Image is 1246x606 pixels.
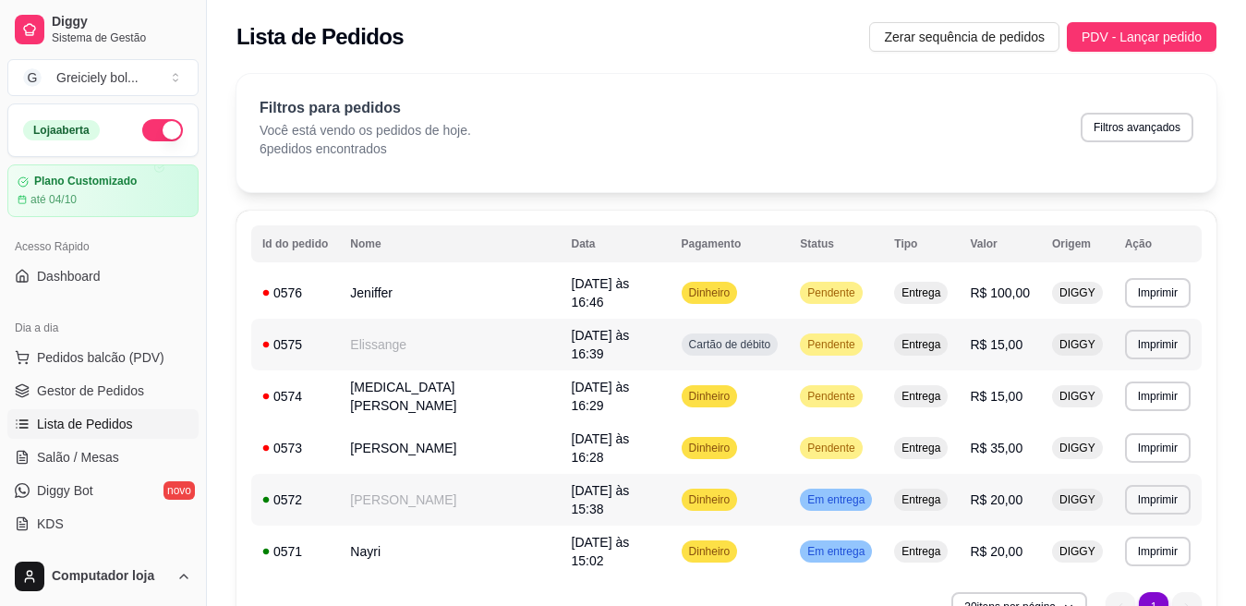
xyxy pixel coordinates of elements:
[260,139,471,158] p: 6 pedidos encontrados
[685,544,734,559] span: Dinheiro
[572,276,630,309] span: [DATE] às 16:46
[685,441,734,455] span: Dinheiro
[898,389,944,404] span: Entrega
[970,544,1022,559] span: R$ 20,00
[262,439,328,457] div: 0573
[37,515,64,533] span: KDS
[804,337,858,352] span: Pendente
[37,481,93,500] span: Diggy Bot
[959,225,1041,262] th: Valor
[23,120,100,140] div: Loja aberta
[7,476,199,505] a: Diggy Botnovo
[7,164,199,217] a: Plano Customizadoaté 04/10
[883,225,959,262] th: Tipo
[572,535,630,568] span: [DATE] às 15:02
[34,175,137,188] article: Plano Customizado
[262,284,328,302] div: 0576
[572,328,630,361] span: [DATE] às 16:39
[262,387,328,406] div: 0574
[262,335,328,354] div: 0575
[339,319,560,370] td: Elissange
[339,225,560,262] th: Nome
[884,27,1045,47] span: Zerar sequência de pedidos
[561,225,671,262] th: Data
[1125,330,1191,359] button: Imprimir
[7,509,199,539] a: KDS
[572,380,630,413] span: [DATE] às 16:29
[262,542,328,561] div: 0571
[970,285,1030,300] span: R$ 100,00
[37,348,164,367] span: Pedidos balcão (PDV)
[671,225,790,262] th: Pagamento
[685,492,734,507] span: Dinheiro
[898,441,944,455] span: Entrega
[339,526,560,577] td: Nayri
[142,119,183,141] button: Alterar Status
[52,568,169,585] span: Computador loja
[1081,113,1193,142] button: Filtros avançados
[1114,225,1202,262] th: Ação
[339,370,560,422] td: [MEDICAL_DATA][PERSON_NAME]
[572,431,630,465] span: [DATE] às 16:28
[685,285,734,300] span: Dinheiro
[869,22,1059,52] button: Zerar sequência de pedidos
[898,337,944,352] span: Entrega
[685,389,734,404] span: Dinheiro
[970,492,1022,507] span: R$ 20,00
[1125,382,1191,411] button: Imprimir
[7,376,199,406] a: Gestor de Pedidos
[23,68,42,87] span: G
[1067,22,1216,52] button: PDV - Lançar pedido
[339,422,560,474] td: [PERSON_NAME]
[52,14,191,30] span: Diggy
[7,554,199,599] button: Computador loja
[898,544,944,559] span: Entrega
[260,97,471,119] p: Filtros para pedidos
[1056,285,1099,300] span: DIGGY
[1125,433,1191,463] button: Imprimir
[339,474,560,526] td: [PERSON_NAME]
[7,232,199,261] div: Acesso Rápido
[339,267,560,319] td: Jeniffer
[262,491,328,509] div: 0572
[1056,544,1099,559] span: DIGGY
[1056,389,1099,404] span: DIGGY
[1125,278,1191,308] button: Imprimir
[804,544,868,559] span: Em entrega
[970,337,1022,352] span: R$ 15,00
[1056,492,1099,507] span: DIGGY
[37,448,119,467] span: Salão / Mesas
[970,441,1022,455] span: R$ 35,00
[804,492,868,507] span: Em entrega
[685,337,775,352] span: Cartão de débito
[251,225,339,262] th: Id do pedido
[37,415,133,433] span: Lista de Pedidos
[260,121,471,139] p: Você está vendo os pedidos de hoje.
[572,483,630,516] span: [DATE] às 15:38
[236,22,404,52] h2: Lista de Pedidos
[1041,225,1114,262] th: Origem
[7,343,199,372] button: Pedidos balcão (PDV)
[7,313,199,343] div: Dia a dia
[1056,441,1099,455] span: DIGGY
[1125,485,1191,515] button: Imprimir
[804,389,858,404] span: Pendente
[7,261,199,291] a: Dashboard
[52,30,191,45] span: Sistema de Gestão
[30,192,77,207] article: até 04/10
[7,7,199,52] a: DiggySistema de Gestão
[970,389,1022,404] span: R$ 15,00
[804,441,858,455] span: Pendente
[7,59,199,96] button: Select a team
[804,285,858,300] span: Pendente
[1125,537,1191,566] button: Imprimir
[1056,337,1099,352] span: DIGGY
[898,285,944,300] span: Entrega
[56,68,139,87] div: Greiciely bol ...
[7,409,199,439] a: Lista de Pedidos
[789,225,883,262] th: Status
[37,267,101,285] span: Dashboard
[7,442,199,472] a: Salão / Mesas
[898,492,944,507] span: Entrega
[37,382,144,400] span: Gestor de Pedidos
